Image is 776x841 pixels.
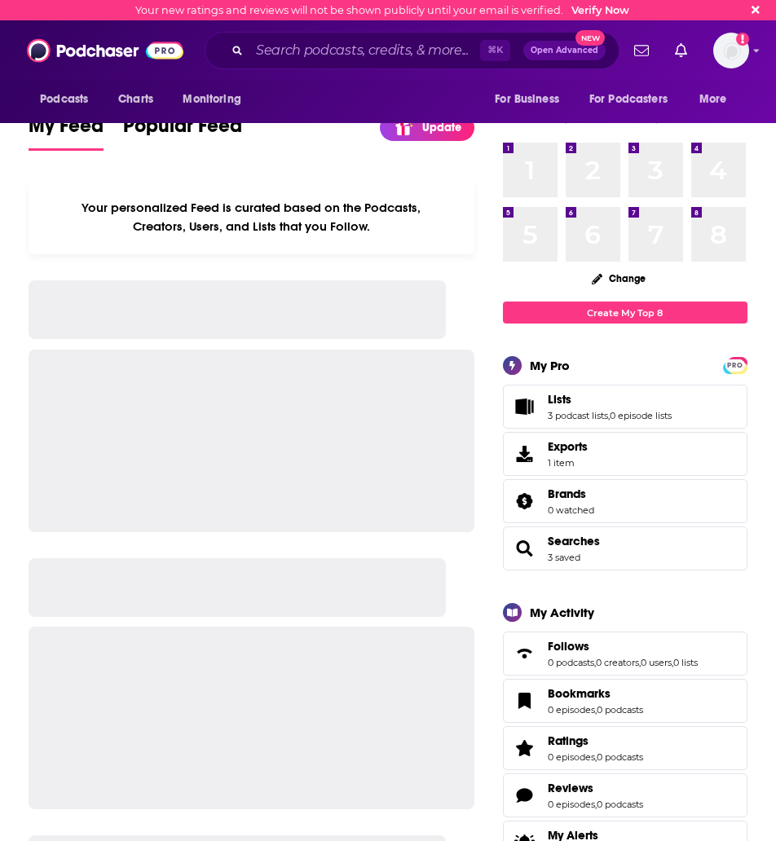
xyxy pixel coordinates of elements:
[548,639,698,654] a: Follows
[509,737,541,760] a: Ratings
[29,113,104,151] a: My Feed
[123,113,242,151] a: Popular Feed
[596,657,639,668] a: 0 creators
[27,35,183,66] img: Podchaser - Follow, Share and Rate Podcasts
[610,410,672,421] a: 0 episode lists
[503,679,747,723] span: Bookmarks
[523,41,606,60] button: Open AdvancedNew
[503,773,747,817] span: Reviews
[548,639,589,654] span: Follows
[579,84,691,115] button: open menu
[713,33,749,68] button: Show profile menu
[713,33,749,68] img: User Profile
[29,113,104,148] span: My Feed
[422,121,461,134] p: Update
[509,443,541,465] span: Exports
[548,704,595,716] a: 0 episodes
[575,30,605,46] span: New
[548,686,643,701] a: Bookmarks
[509,784,541,807] a: Reviews
[713,33,749,68] span: Logged in as charlottestone
[29,84,109,115] button: open menu
[503,526,747,570] span: Searches
[29,180,474,254] div: Your personalized Feed is curated based on the Podcasts, Creators, Users, and Lists that you Follow.
[548,751,595,763] a: 0 episodes
[108,84,163,115] a: Charts
[205,32,619,69] div: Search podcasts, credits, & more...
[548,504,594,516] a: 0 watched
[548,487,586,501] span: Brands
[673,657,698,668] a: 0 lists
[548,392,571,407] span: Lists
[595,751,597,763] span: ,
[530,605,594,620] div: My Activity
[736,33,749,46] svg: Email not verified
[597,799,643,810] a: 0 podcasts
[548,686,611,701] span: Bookmarks
[668,37,694,64] a: Show notifications dropdown
[594,657,596,668] span: ,
[595,799,597,810] span: ,
[597,751,643,763] a: 0 podcasts
[503,726,747,770] span: Ratings
[503,432,747,476] a: Exports
[548,733,643,748] a: Ratings
[548,457,588,469] span: 1 item
[548,487,594,501] a: Brands
[483,84,580,115] button: open menu
[548,534,600,548] a: Searches
[509,537,541,560] a: Searches
[548,657,594,668] a: 0 podcasts
[548,799,595,810] a: 0 episodes
[530,358,570,373] div: My Pro
[595,704,597,716] span: ,
[249,37,480,64] input: Search podcasts, credits, & more...
[571,4,629,16] a: Verify Now
[548,410,608,421] a: 3 podcast lists
[641,657,672,668] a: 0 users
[509,395,541,418] a: Lists
[597,704,643,716] a: 0 podcasts
[628,37,655,64] a: Show notifications dropdown
[503,302,747,324] a: Create My Top 8
[725,359,745,372] span: PRO
[118,88,153,111] span: Charts
[509,490,541,513] a: Brands
[699,88,727,111] span: More
[531,46,598,55] span: Open Advanced
[548,733,589,748] span: Ratings
[725,359,745,371] a: PRO
[548,439,588,454] span: Exports
[548,552,580,563] a: 3 saved
[183,88,240,111] span: Monitoring
[672,657,673,668] span: ,
[608,410,610,421] span: ,
[503,479,747,523] span: Brands
[548,781,643,795] a: Reviews
[688,84,747,115] button: open menu
[40,88,88,111] span: Podcasts
[509,689,541,712] a: Bookmarks
[589,88,668,111] span: For Podcasters
[509,642,541,665] a: Follows
[495,88,559,111] span: For Business
[503,632,747,676] span: Follows
[135,4,629,16] div: Your new ratings and reviews will not be shown publicly until your email is verified.
[123,113,242,148] span: Popular Feed
[380,114,474,141] a: Update
[582,268,655,288] button: Change
[480,40,510,61] span: ⌘ K
[503,385,747,429] span: Lists
[639,657,641,668] span: ,
[548,781,593,795] span: Reviews
[171,84,262,115] button: open menu
[548,392,672,407] a: Lists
